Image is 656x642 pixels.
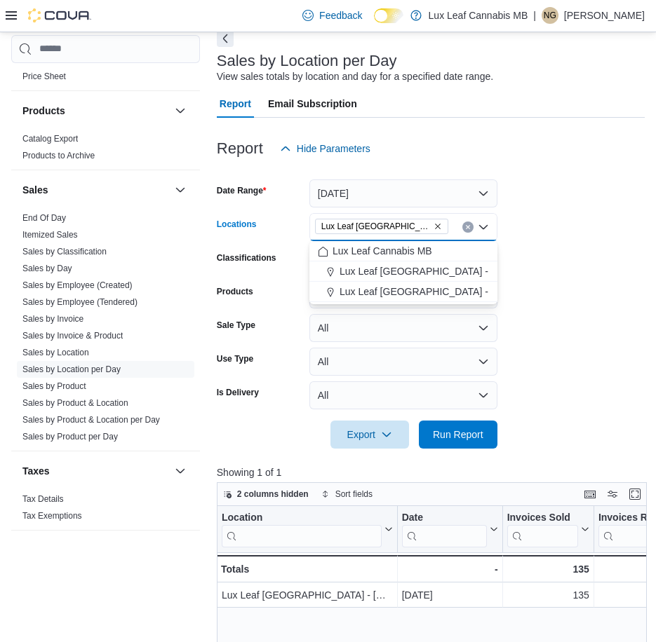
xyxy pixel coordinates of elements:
button: Taxes [172,463,189,479]
span: Report [220,90,251,118]
a: Sales by Employee (Created) [22,280,133,290]
a: Sales by Product [22,381,86,391]
button: All [309,314,497,342]
span: Price Sheet [22,71,66,82]
button: Close list of options [478,221,489,233]
span: Run Report [433,428,483,442]
span: Sales by Location per Day [22,364,121,375]
a: Sales by Invoice & Product [22,331,123,341]
div: 135 [507,587,589,603]
label: Date Range [217,185,267,196]
button: Remove Lux Leaf Winnipeg - St. James from selection in this group [434,222,442,231]
a: Sales by Location [22,348,89,357]
label: Products [217,286,253,297]
span: Sales by Classification [22,246,107,257]
button: Sales [22,183,169,197]
button: Enter fullscreen [627,486,643,503]
button: Clear input [462,221,474,233]
div: 135 [507,561,589,578]
button: Export [330,421,409,449]
a: Sales by Classification [22,247,107,257]
a: End Of Day [22,213,66,223]
button: All [309,348,497,376]
button: Lux Leaf [GEOGRAPHIC_DATA] - [GEOGRAPHIC_DATA] [309,261,497,282]
button: Products [172,102,189,119]
span: Sales by Day [22,263,72,274]
button: Run Report [419,421,497,449]
span: Tax Details [22,493,64,505]
div: Products [11,130,200,170]
label: Is Delivery [217,387,259,398]
p: Showing 1 of 1 [217,465,651,479]
button: [DATE] [309,179,497,207]
div: Lux Leaf [GEOGRAPHIC_DATA] - [GEOGRAPHIC_DATA] [222,587,393,603]
button: Date [401,511,497,547]
div: Nicole Gorvichuk [542,7,558,24]
span: Lux Leaf [GEOGRAPHIC_DATA] - [GEOGRAPHIC_DATA][PERSON_NAME] [321,219,431,233]
label: Classifications [217,252,276,264]
span: Feedback [319,8,362,22]
span: End Of Day [22,212,66,224]
h3: Taxes [22,464,50,478]
button: Lux Leaf [GEOGRAPHIC_DATA] - [GEOGRAPHIC_DATA] [309,282,497,302]
h3: Sales [22,183,48,197]
a: Tax Details [22,494,64,504]
img: Cova [28,8,91,22]
button: Taxes [22,464,169,478]
span: Products to Archive [22,150,95,161]
p: Lux Leaf Cannabis MB [429,7,528,24]
span: Sort fields [335,489,373,500]
span: 2 columns hidden [237,489,309,500]
p: | [533,7,536,24]
span: Lux Leaf [GEOGRAPHIC_DATA] - [GEOGRAPHIC_DATA] [340,264,594,278]
h3: Products [22,104,65,118]
button: Sort fields [316,486,378,503]
div: Location [222,511,382,547]
span: Lux Leaf [GEOGRAPHIC_DATA] - [GEOGRAPHIC_DATA] [340,285,594,299]
span: Sales by Product & Location per Day [22,414,160,425]
span: Catalog Export [22,133,78,144]
button: Location [222,511,393,547]
input: Dark Mode [374,8,403,23]
div: Invoices Sold [507,511,577,524]
label: Sale Type [217,320,255,331]
div: - [401,561,497,578]
span: Sales by Product [22,381,86,392]
button: All [309,381,497,409]
a: Tax Exemptions [22,511,82,521]
button: 2 columns hidden [217,486,314,503]
a: Catalog Export [22,134,78,144]
a: Sales by Product & Location [22,398,128,408]
a: Sales by Product per Day [22,432,118,442]
span: Sales by Location [22,347,89,358]
a: Sales by Location per Day [22,364,121,374]
a: Sales by Employee (Tendered) [22,297,138,307]
a: Sales by Product & Location per Day [22,415,160,425]
span: Lux Leaf Cannabis MB [333,244,432,258]
h3: Sales by Location per Day [217,53,397,69]
span: Tax Exemptions [22,510,82,521]
p: [PERSON_NAME] [564,7,645,24]
h3: Report [217,140,263,157]
a: Itemized Sales [22,230,78,240]
span: Sales by Product & Location [22,397,128,409]
span: Sales by Employee (Tendered) [22,296,138,308]
span: NG [544,7,556,24]
div: Totals [221,561,393,578]
button: Display options [604,486,621,503]
span: Email Subscription [268,90,357,118]
a: Feedback [297,1,368,29]
span: Sales by Employee (Created) [22,280,133,291]
span: Lux Leaf Winnipeg - St. James [315,219,448,234]
a: Sales by Day [22,264,72,273]
a: Sales by Invoice [22,314,83,324]
button: Next [217,30,234,47]
span: Sales by Invoice [22,313,83,325]
div: Choose from the following options [309,241,497,302]
span: Itemized Sales [22,229,78,240]
span: Sales by Product per Day [22,431,118,442]
div: Pricing [11,68,200,90]
label: Use Type [217,353,253,364]
button: Products [22,104,169,118]
button: Keyboard shortcuts [582,486,598,503]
